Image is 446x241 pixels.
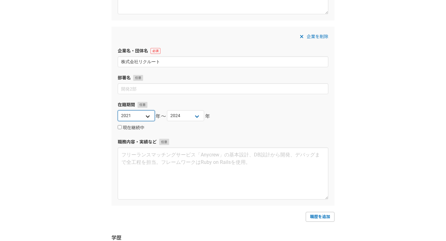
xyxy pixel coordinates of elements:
label: 現在継続中 [118,125,144,131]
span: 企業を削除 [307,33,328,40]
label: 職務内容・実績など [118,139,328,145]
label: 在籍期間 [118,102,328,108]
input: エニィクルー株式会社 [118,56,328,67]
span: 年 [205,113,211,120]
span: 年〜 [155,113,166,120]
a: 職歴を追加 [306,212,334,222]
label: 部署名 [118,75,328,81]
label: 企業名・団体名 [118,48,328,54]
input: 開発2部 [118,83,328,94]
input: 現在継続中 [118,125,122,129]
